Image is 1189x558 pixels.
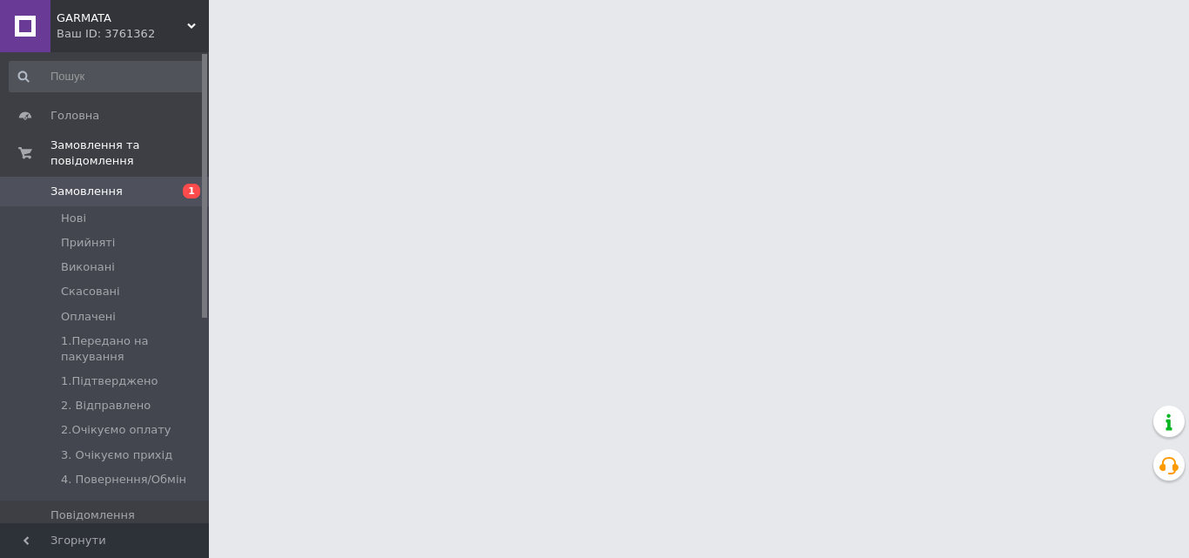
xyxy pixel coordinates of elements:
[50,138,209,169] span: Замовлення та повідомлення
[61,235,115,251] span: Прийняті
[61,333,204,365] span: 1.Передано на пакування
[183,184,200,198] span: 1
[57,26,209,42] div: Ваш ID: 3761362
[50,508,135,523] span: Повідомлення
[61,447,172,463] span: 3. Очікуємо прихід
[61,259,115,275] span: Виконані
[9,61,205,92] input: Пошук
[57,10,187,26] span: GARMATA
[61,422,171,438] span: 2.Очікуємо оплату
[61,309,116,325] span: Оплачені
[61,373,158,389] span: 1.Підтверджено
[61,284,120,299] span: Скасовані
[50,108,99,124] span: Головна
[50,184,123,199] span: Замовлення
[61,398,151,413] span: 2. Відправлено
[61,211,86,226] span: Нові
[61,472,186,487] span: 4. Повернення/Обмін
